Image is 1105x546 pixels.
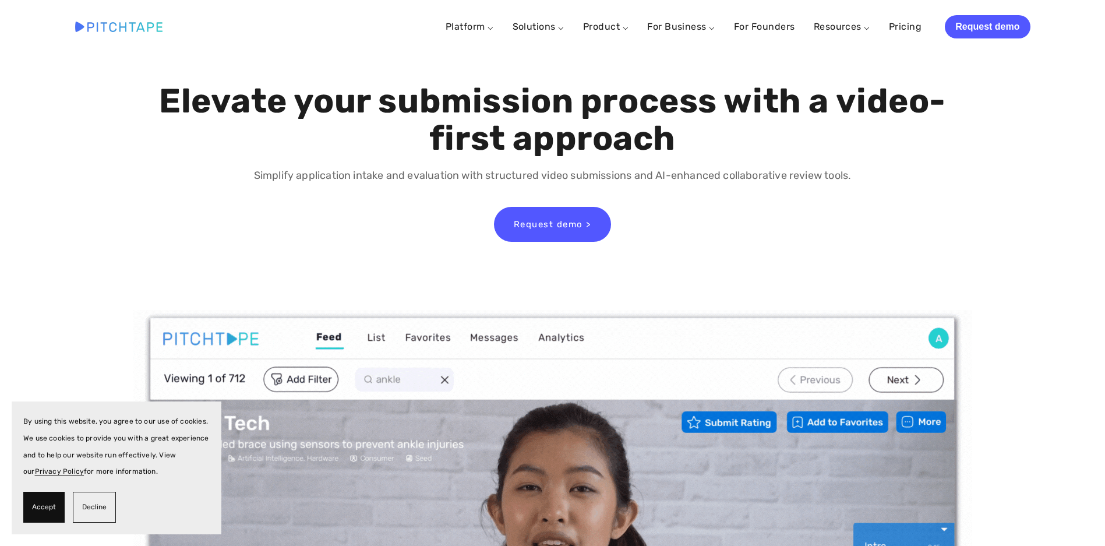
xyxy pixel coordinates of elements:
h1: Elevate your submission process with a video-first approach [156,83,949,157]
a: Privacy Policy [35,467,84,475]
a: Product ⌵ [583,21,629,32]
a: Request demo > [494,207,611,242]
a: For Business ⌵ [647,21,715,32]
section: Cookie banner [12,401,221,534]
p: Simplify application intake and evaluation with structured video submissions and AI-enhanced coll... [156,167,949,184]
span: Decline [82,499,107,516]
span: Accept [32,499,56,516]
a: Pricing [889,16,922,37]
p: By using this website, you agree to our use of cookies. We use cookies to provide you with a grea... [23,413,210,480]
button: Decline [73,492,116,523]
img: Pitchtape | Video Submission Management Software [75,22,163,31]
a: Request demo [945,15,1030,38]
a: For Founders [734,16,795,37]
a: Platform ⌵ [446,21,494,32]
a: Solutions ⌵ [513,21,564,32]
iframe: Chat Widget [1047,490,1105,546]
button: Accept [23,492,65,523]
a: Resources ⌵ [814,21,870,32]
